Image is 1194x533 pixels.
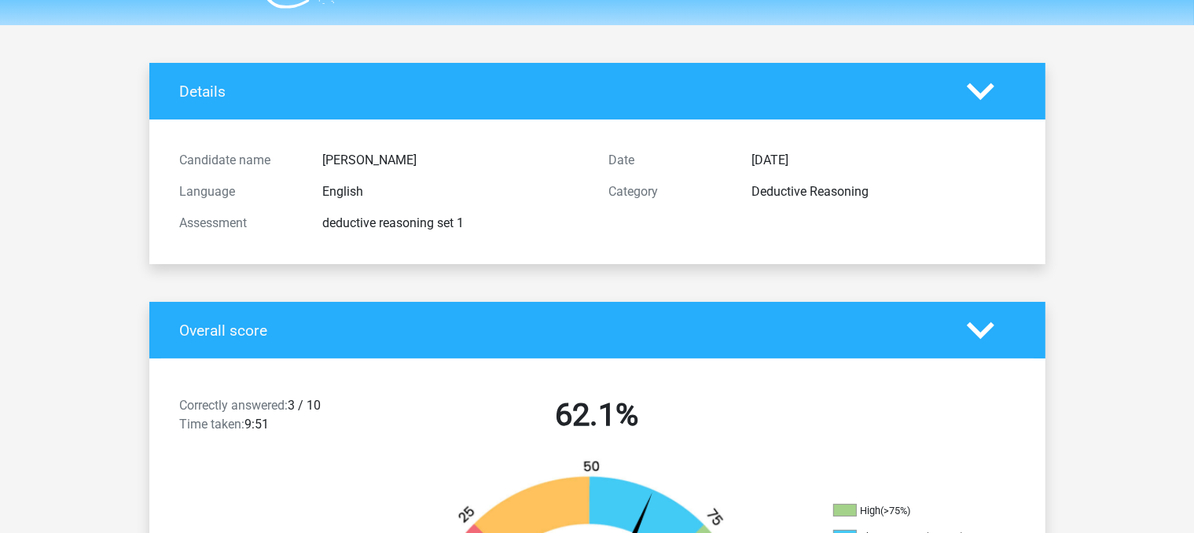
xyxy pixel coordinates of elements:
div: Deductive Reasoning [740,182,1027,201]
div: Assessment [168,214,311,233]
h2: 62.1% [395,396,800,434]
div: deductive reasoning set 1 [311,214,597,233]
div: English [311,182,597,201]
div: [PERSON_NAME] [311,151,597,170]
li: High [833,504,990,518]
div: [DATE] [740,151,1027,170]
h4: Overall score [180,322,943,340]
div: 3 / 10 9:51 [168,396,383,440]
div: Candidate name [168,151,311,170]
span: Correctly answered: [180,398,288,413]
span: Time taken: [180,417,245,432]
div: Language [168,182,311,201]
h4: Details [180,83,943,101]
div: Date [597,151,740,170]
div: Category [597,182,740,201]
div: (>75%) [881,505,911,516]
